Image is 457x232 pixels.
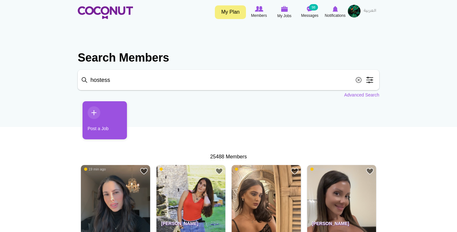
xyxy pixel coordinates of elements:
[251,12,267,19] span: Members
[215,5,246,19] a: My Plan
[83,101,127,139] a: Post a Job
[78,50,379,65] h2: Search Members
[344,92,379,98] a: Advanced Search
[215,167,223,175] a: Add to Favourites
[301,12,319,19] span: Messages
[309,4,318,10] small: 98
[322,5,348,19] a: Notifications Notifications
[281,6,288,12] img: My Jobs
[140,167,148,175] a: Add to Favourites
[84,167,106,171] span: 19 min ago
[272,5,297,20] a: My Jobs My Jobs
[78,153,379,161] div: 25488 Members
[277,13,292,19] span: My Jobs
[333,6,338,12] img: Notifications
[310,167,332,171] span: 35 min ago
[297,5,322,19] a: Messages Messages 98
[160,167,181,171] span: 23 min ago
[78,101,122,144] li: 1 / 1
[307,6,313,12] img: Messages
[361,5,379,17] a: العربية
[78,6,133,19] img: Home
[235,167,256,171] span: 50 min ago
[291,167,299,175] a: Add to Favourites
[325,12,345,19] span: Notifications
[78,70,379,90] input: Search members by role or city
[246,5,272,19] a: Browse Members Members
[255,6,263,12] img: Browse Members
[366,167,374,175] a: Add to Favourites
